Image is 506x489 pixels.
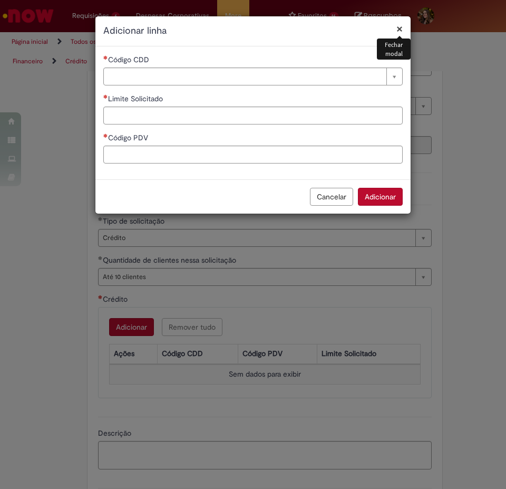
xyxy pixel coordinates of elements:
span: Necessários - Código CDD [108,55,151,64]
h2: Adicionar linha [103,24,403,38]
span: Código PDV [108,133,150,142]
span: Necessários [103,94,108,99]
input: Código PDV [103,146,403,164]
button: Cancelar [310,188,353,206]
div: Fechar modal [377,39,411,60]
button: Fechar modal [396,23,403,34]
span: Limite Solicitado [108,94,165,103]
span: Necessários [103,133,108,138]
input: Limite Solicitado [103,107,403,124]
button: Adicionar [358,188,403,206]
a: Limpar campo Código CDD [103,68,403,85]
span: Necessários [103,55,108,60]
